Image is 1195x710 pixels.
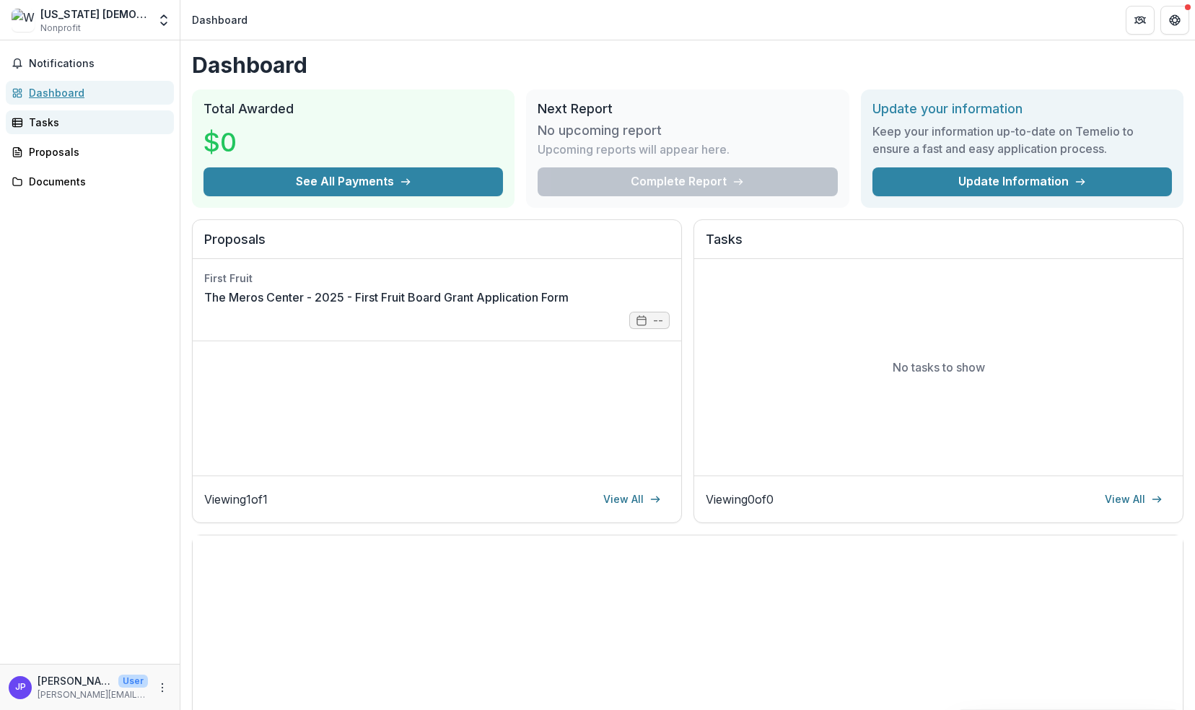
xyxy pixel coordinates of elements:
a: View All [595,488,670,511]
h3: Keep your information up-to-date on Temelio to ensure a fast and easy application process. [872,123,1172,157]
h2: Update your information [872,101,1172,117]
div: Tasks [29,115,162,130]
button: Notifications [6,52,174,75]
h2: Tasks [706,232,1171,259]
h3: No upcoming report [538,123,662,139]
p: [PERSON_NAME] [38,673,113,688]
span: Notifications [29,58,168,70]
span: Nonprofit [40,22,81,35]
h3: $0 [203,123,312,162]
h1: Dashboard [192,52,1183,78]
p: Viewing 1 of 1 [204,491,268,508]
a: Documents [6,170,174,193]
p: User [118,675,148,688]
h2: Next Report [538,101,837,117]
p: No tasks to show [893,359,985,376]
a: Proposals [6,140,174,164]
a: The Meros Center - 2025 - First Fruit Board Grant Application Form [204,289,569,306]
a: Update Information [872,167,1172,196]
img: Wisconsin Evangelical Lutheran Synod Kingdom Workers Inc. [12,9,35,32]
button: More [154,679,171,696]
div: [US_STATE] [DEMOGRAPHIC_DATA] Kingdom Workers Inc. [40,6,148,22]
div: Dashboard [29,85,162,100]
div: Proposals [29,144,162,159]
p: Upcoming reports will appear here. [538,141,730,158]
button: Partners [1126,6,1155,35]
div: Jason Paltzer [15,683,26,692]
a: Tasks [6,110,174,134]
a: View All [1096,488,1171,511]
nav: breadcrumb [186,9,253,30]
div: Dashboard [192,12,248,27]
h2: Proposals [204,232,670,259]
p: [PERSON_NAME][EMAIL_ADDRESS][DOMAIN_NAME] [38,688,148,701]
div: Documents [29,174,162,189]
h2: Total Awarded [203,101,503,117]
button: Open entity switcher [154,6,174,35]
button: Get Help [1160,6,1189,35]
p: Viewing 0 of 0 [706,491,774,508]
button: See All Payments [203,167,503,196]
a: Dashboard [6,81,174,105]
